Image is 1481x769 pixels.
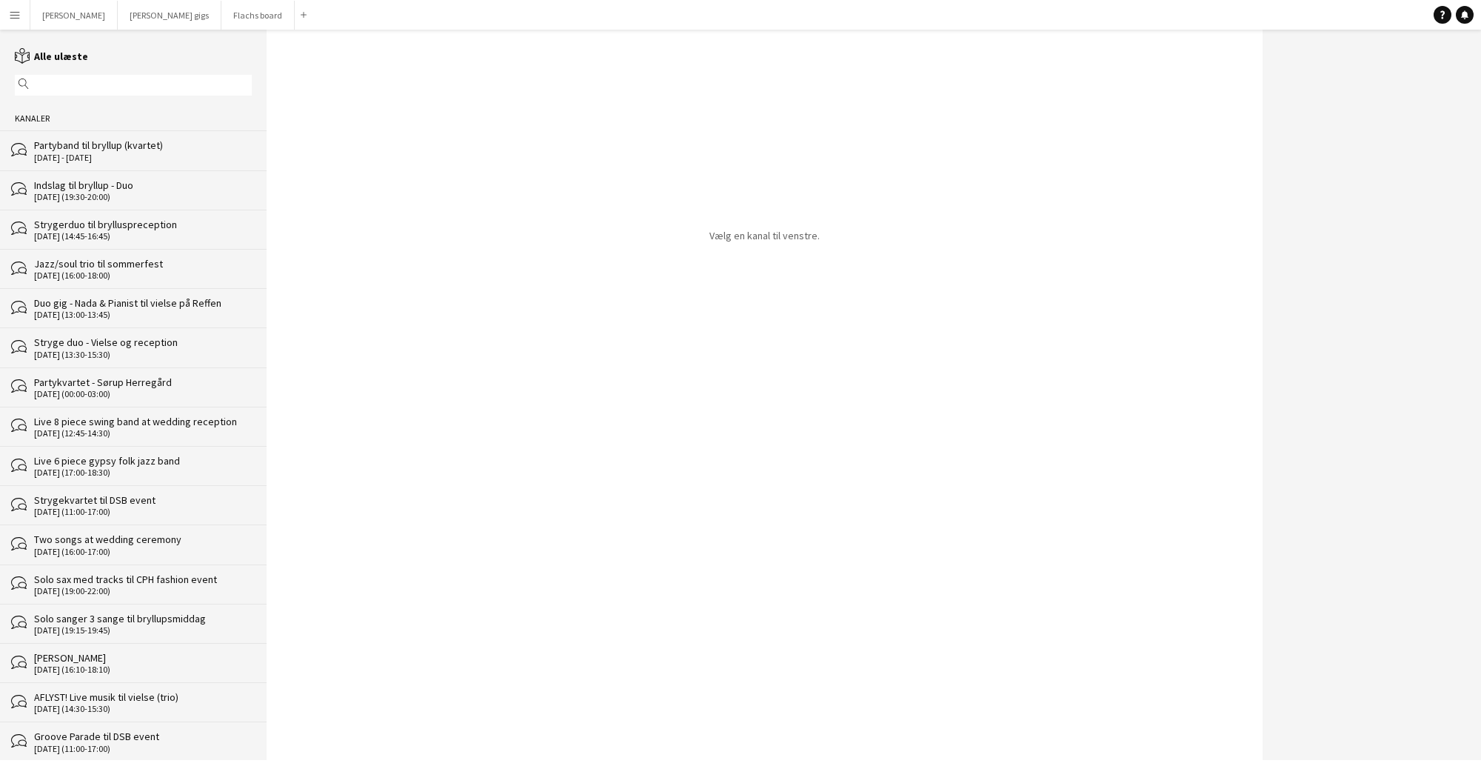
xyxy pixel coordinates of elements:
[34,665,252,675] div: [DATE] (16:10-18:10)
[34,310,252,320] div: [DATE] (13:00-13:45)
[34,493,252,507] div: Strygekvartet til DSB event
[34,586,252,596] div: [DATE] (19:00-22:00)
[34,153,252,163] div: [DATE] - [DATE]
[34,467,252,478] div: [DATE] (17:00-18:30)
[34,336,252,349] div: Stryge duo - Vielse og reception
[34,376,252,389] div: Partykvartet - Sørup Herregård
[34,415,252,428] div: Live 8 piece swing band at wedding reception
[34,744,252,754] div: [DATE] (11:00-17:00)
[34,296,252,310] div: Duo gig - Nada & Pianist til vielse på Reffen
[34,231,252,242] div: [DATE] (14:45-16:45)
[221,1,295,30] button: Flachs board
[34,533,252,546] div: Two songs at wedding ceremony
[34,704,252,714] div: [DATE] (14:30-15:30)
[709,229,820,242] p: Vælg en kanal til venstre.
[34,257,252,270] div: Jazz/soul trio til sommerfest
[34,625,252,636] div: [DATE] (19:15-19:45)
[34,612,252,625] div: Solo sanger 3 sange til bryllupsmiddag
[34,454,252,467] div: Live 6 piece gypsy folk jazz band
[34,270,252,281] div: [DATE] (16:00-18:00)
[34,573,252,586] div: Solo sax med tracks til CPH fashion event
[118,1,221,30] button: [PERSON_NAME] gigs
[30,1,118,30] button: [PERSON_NAME]
[15,50,88,63] a: Alle ulæste
[34,218,252,231] div: Strygerduo til brylluspreception
[34,507,252,517] div: [DATE] (11:00-17:00)
[34,690,252,704] div: AFLYST! Live musik til vielse (trio)
[34,139,252,152] div: Partyband til bryllup (kvartet)
[34,730,252,743] div: Groove Parade til DSB event
[34,192,252,202] div: [DATE] (19:30-20:00)
[34,651,252,665] div: [PERSON_NAME]
[34,389,252,399] div: [DATE] (00:00-03:00)
[34,547,252,557] div: [DATE] (16:00-17:00)
[34,179,252,192] div: Indslag til bryllup - Duo
[34,350,252,360] div: [DATE] (13:30-15:30)
[34,428,252,439] div: [DATE] (12:45-14:30)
